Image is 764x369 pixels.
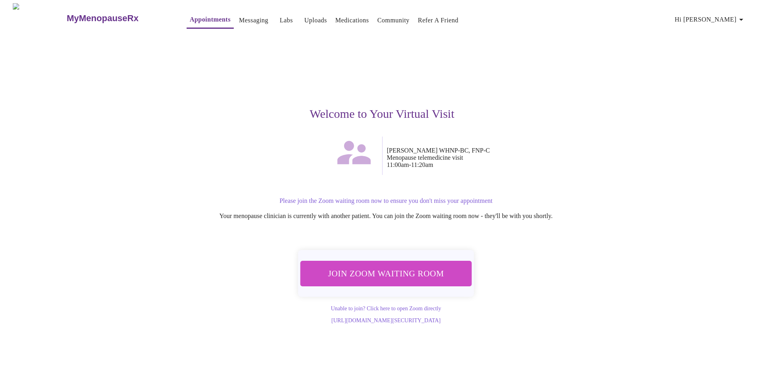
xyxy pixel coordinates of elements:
button: Appointments [187,12,234,29]
a: [URL][DOMAIN_NAME][SECURITY_DATA] [331,317,440,323]
button: Medications [332,12,372,28]
button: Labs [274,12,299,28]
a: Messaging [239,15,268,26]
a: Community [377,15,410,26]
a: Refer a Friend [418,15,459,26]
a: Labs [280,15,293,26]
h3: MyMenopauseRx [67,13,139,24]
a: Uploads [304,15,327,26]
p: Please join the Zoom waiting room now to ensure you don't miss your appointment [144,197,628,204]
a: MyMenopauseRx [66,4,170,32]
a: Unable to join? Click here to open Zoom directly [331,306,441,311]
button: Community [374,12,413,28]
p: Your menopause clinician is currently with another patient. You can join the Zoom waiting room no... [144,212,628,220]
button: Messaging [236,12,271,28]
button: Hi [PERSON_NAME] [672,12,749,28]
a: Medications [335,15,369,26]
button: Refer a Friend [415,12,462,28]
p: [PERSON_NAME] WHNP-BC, FNP-C Menopause telemedicine visit 11:00am - 11:20am [387,147,628,169]
span: Hi [PERSON_NAME] [675,14,746,25]
span: Join Zoom Waiting Room [311,266,461,281]
h3: Welcome to Your Virtual Visit [136,107,628,121]
a: Appointments [190,14,231,25]
button: Uploads [301,12,330,28]
img: MyMenopauseRx Logo [13,3,66,33]
button: Join Zoom Waiting Room [300,261,472,286]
